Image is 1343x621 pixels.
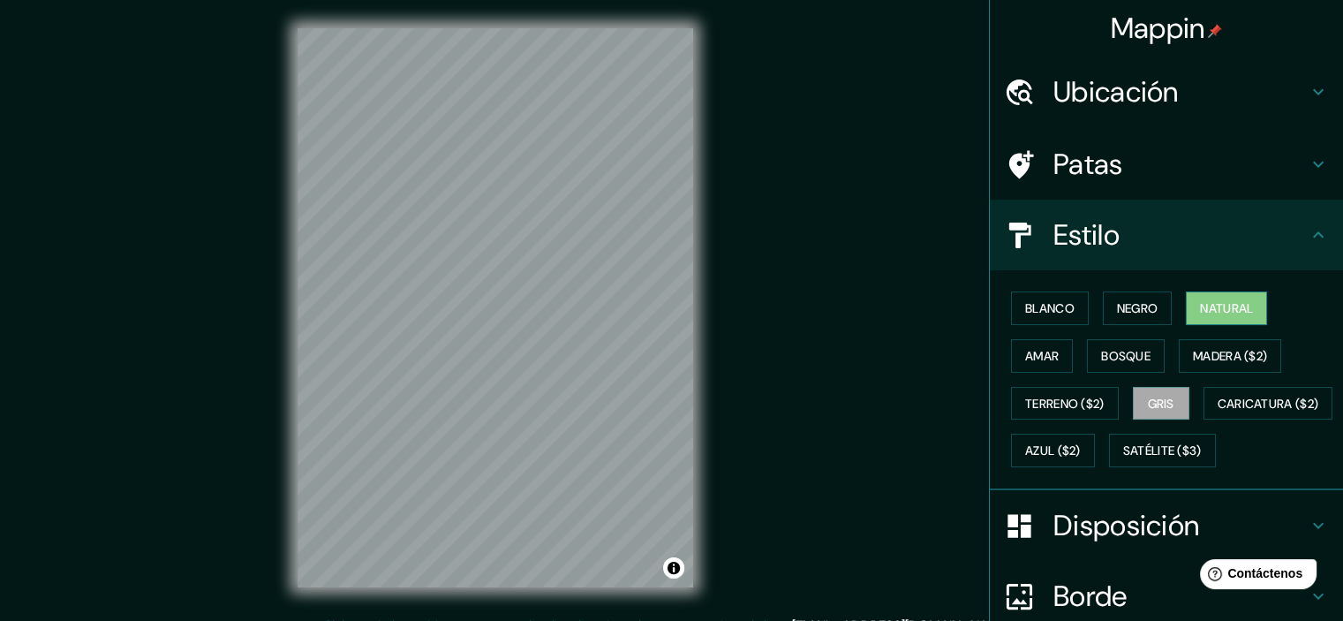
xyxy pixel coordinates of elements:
canvas: Mapa [298,28,693,587]
font: Gris [1148,396,1174,412]
div: Patas [990,129,1343,200]
button: Caricatura ($2) [1203,387,1333,420]
font: Disposición [1053,507,1199,544]
font: Azul ($2) [1025,443,1081,459]
button: Madera ($2) [1179,339,1281,373]
font: Negro [1117,300,1158,316]
button: Bosque [1087,339,1165,373]
font: Terreno ($2) [1025,396,1105,412]
iframe: Lanzador de widgets de ayuda [1186,552,1324,602]
font: Estilo [1053,216,1120,254]
div: Disposición [990,490,1343,561]
button: Natural [1186,292,1267,325]
div: Ubicación [990,57,1343,127]
font: Borde [1053,578,1128,615]
button: Azul ($2) [1011,434,1095,467]
font: Ubicación [1053,73,1179,110]
button: Activar o desactivar atribución [663,557,684,579]
font: Madera ($2) [1193,348,1267,364]
font: Mappin [1111,10,1205,47]
button: Gris [1133,387,1189,420]
font: Caricatura ($2) [1218,396,1319,412]
font: Satélite ($3) [1123,443,1202,459]
font: Patas [1053,146,1123,183]
button: Amar [1011,339,1073,373]
font: Bosque [1101,348,1151,364]
img: pin-icon.png [1208,24,1222,38]
font: Amar [1025,348,1059,364]
button: Negro [1103,292,1173,325]
div: Estilo [990,200,1343,270]
font: Blanco [1025,300,1075,316]
button: Blanco [1011,292,1089,325]
button: Satélite ($3) [1109,434,1216,467]
button: Terreno ($2) [1011,387,1119,420]
font: Natural [1200,300,1253,316]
